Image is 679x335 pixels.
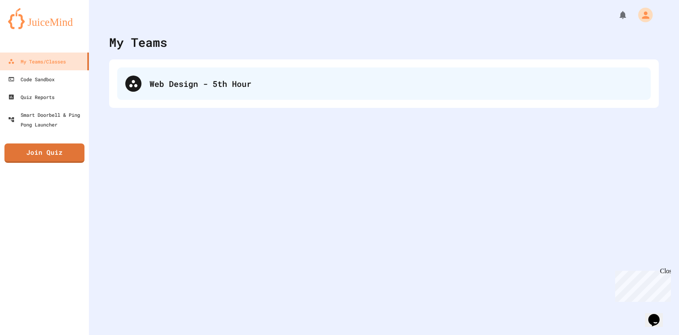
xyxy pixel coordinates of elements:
div: Smart Doorbell & Ping Pong Launcher [8,110,86,129]
iframe: chat widget [612,268,671,302]
iframe: chat widget [645,303,671,327]
div: Web Design - 5th Hour [150,78,643,90]
div: Chat with us now!Close [3,3,56,51]
div: Code Sandbox [8,74,55,84]
div: My Notifications [603,8,630,22]
div: Web Design - 5th Hour [117,67,651,100]
div: My Account [630,6,655,24]
img: logo-orange.svg [8,8,81,29]
div: Quiz Reports [8,92,55,102]
a: Join Quiz [4,143,84,163]
div: My Teams/Classes [8,57,66,66]
div: My Teams [109,33,167,51]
